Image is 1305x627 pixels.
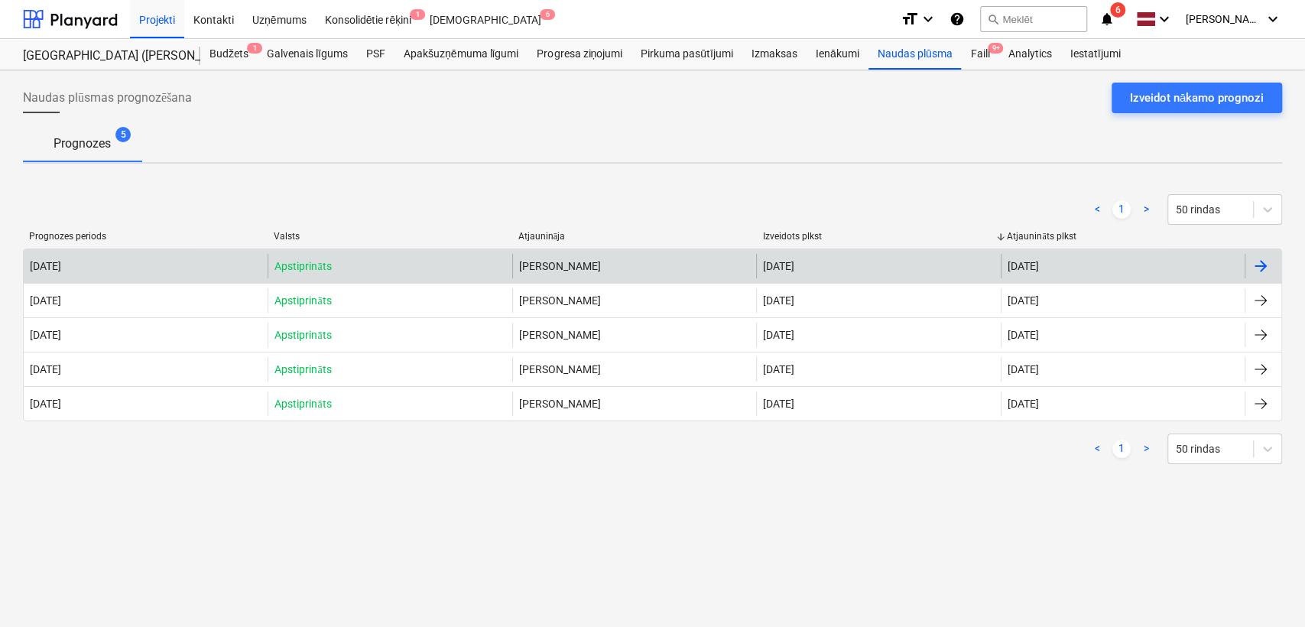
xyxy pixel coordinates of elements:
a: Naudas plūsma [868,39,962,70]
div: [DATE] [1008,294,1039,307]
p: Prognozes [54,135,111,153]
span: 9+ [988,43,1003,54]
div: Atjaunināja [518,231,751,242]
div: Prognozes periods [29,231,261,242]
i: notifications [1099,10,1115,28]
span: [PERSON_NAME] Grāmatnieks [1186,13,1262,26]
div: [DATE] [763,398,794,410]
div: [DATE] [1008,329,1039,341]
p: Apstiprināts [274,362,331,377]
button: Meklēt [980,6,1087,32]
div: [DATE] [30,363,61,375]
div: Budžets [200,39,258,70]
div: [PERSON_NAME] [512,323,756,347]
p: Apstiprināts [274,258,331,274]
div: [DATE] [1008,398,1039,410]
div: Faili [961,39,998,70]
i: keyboard_arrow_down [919,10,937,28]
a: Budžets1 [200,39,258,70]
a: PSF [357,39,394,70]
span: 1 [247,43,262,54]
div: [DATE] [763,363,794,375]
i: Zināšanu pamats [950,10,965,28]
button: Izveidot nākamo prognozi [1112,83,1282,113]
a: Previous page [1088,440,1106,458]
a: Page 1 is your current page [1112,200,1131,219]
iframe: Chat Widget [1229,554,1305,627]
p: Apstiprināts [274,327,331,343]
div: Izveidot nākamo prognozi [1130,88,1264,108]
i: format_size [901,10,919,28]
span: 5 [115,127,131,142]
p: Apstiprināts [274,293,331,308]
span: search [987,13,999,25]
div: Valsts [274,231,506,242]
div: [DATE] [30,398,61,410]
a: Pirkuma pasūtījumi [631,39,742,70]
p: Apstiprināts [274,396,331,411]
a: Previous page [1088,200,1106,219]
span: 1 [410,9,425,20]
a: Analytics [998,39,1060,70]
span: 6 [1110,2,1125,18]
a: Izmaksas [742,39,807,70]
div: [PERSON_NAME] [512,357,756,382]
div: [DATE] [30,329,61,341]
a: Apakšuzņēmuma līgumi [394,39,528,70]
div: [GEOGRAPHIC_DATA] ([PERSON_NAME] - PRJ2002936 un PRJ2002937) 2601965 [23,48,182,64]
a: Iestatījumi [1060,39,1129,70]
span: Naudas plūsmas prognozēšana [23,89,192,107]
a: Next page [1137,440,1155,458]
div: Izveidots plkst [762,231,995,242]
i: keyboard_arrow_down [1155,10,1174,28]
div: [PERSON_NAME] [512,254,756,278]
div: [DATE] [763,260,794,272]
div: [DATE] [30,294,61,307]
div: [DATE] [30,260,61,272]
div: Atjaunināts plkst [1007,231,1239,242]
span: 6 [540,9,555,20]
div: [DATE] [1008,260,1039,272]
a: Ienākumi [807,39,868,70]
div: [PERSON_NAME] [512,288,756,313]
div: [PERSON_NAME] [512,391,756,416]
a: Page 1 is your current page [1112,440,1131,458]
a: Galvenais līgums [258,39,357,70]
a: Progresa ziņojumi [528,39,631,70]
div: [DATE] [763,329,794,341]
a: Faili9+ [961,39,998,70]
a: Next page [1137,200,1155,219]
i: keyboard_arrow_down [1264,10,1282,28]
div: [DATE] [1008,363,1039,375]
div: [DATE] [763,294,794,307]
